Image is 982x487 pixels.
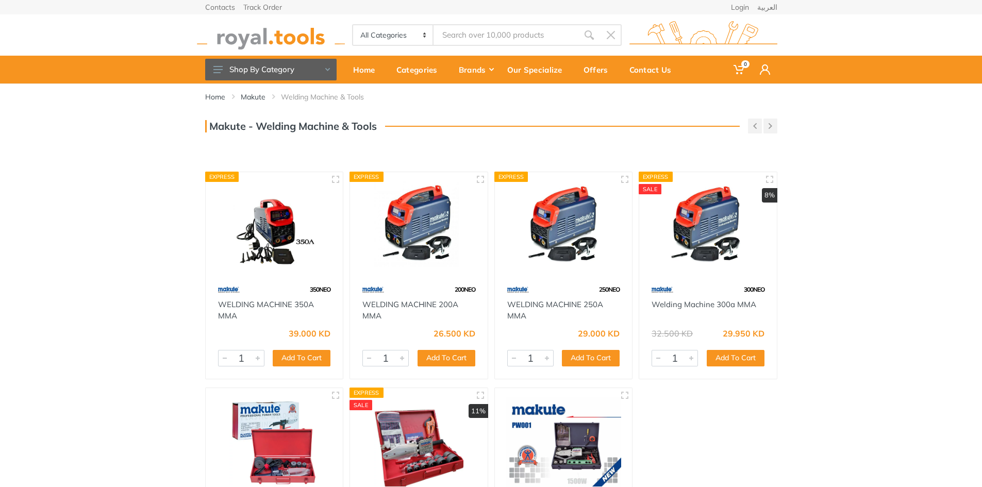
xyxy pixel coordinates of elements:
[349,388,384,398] div: Express
[576,59,622,80] div: Offers
[762,188,777,203] div: 8%
[349,400,372,410] div: SALE
[455,286,475,293] span: 200NEO
[741,60,750,68] span: 0
[494,172,528,182] div: Express
[757,4,777,11] a: العربية
[723,329,764,338] div: 29.950 KD
[218,299,314,321] a: WELDING MACHINE 350A MMA
[205,120,377,132] h3: Makute - Welding Machine & Tools
[504,397,623,486] img: Royal Tools - Professional Plastic Welding Machine
[197,21,345,49] img: royal.tools Logo
[346,56,389,83] a: Home
[205,172,239,182] div: Express
[599,286,620,293] span: 250NEO
[218,281,240,299] img: 59.webp
[359,397,478,486] img: Royal Tools - Plastic Welding Machine 2000W
[562,350,620,366] button: Add To Cart
[205,92,777,102] nav: breadcrumb
[507,281,529,299] img: 59.webp
[281,92,364,102] a: Welding Machine & Tools
[389,56,452,83] a: Categories
[578,329,620,338] div: 29.000 KD
[500,59,576,80] div: Our Specialize
[629,21,777,49] img: royal.tools Logo
[349,172,384,182] div: Express
[353,25,434,45] select: Category
[418,350,475,366] button: Add To Cart
[215,397,334,486] img: Royal Tools - Plastic Welding Machine 1000W
[500,56,576,83] a: Our Specialize
[205,59,337,80] button: Shop By Category
[359,181,478,271] img: Royal Tools - WELDING MACHINE 200A MMA
[652,329,693,338] div: 32.500 KD
[346,59,389,80] div: Home
[205,4,235,11] a: Contacts
[707,350,764,366] button: Add To Cart
[389,59,452,80] div: Categories
[273,350,330,366] button: Add To Cart
[622,56,686,83] a: Contact Us
[639,184,661,194] div: SALE
[362,299,458,321] a: WELDING MACHINE 200A MMA
[726,56,753,83] a: 0
[652,299,756,309] a: Welding Machine 300a MMA
[241,92,265,102] a: Makute
[310,286,330,293] span: 350NEO
[362,281,384,299] img: 59.webp
[507,299,603,321] a: WELDING MACHINE 250A MMA
[744,286,764,293] span: 300NEO
[639,172,673,182] div: Express
[648,181,768,271] img: Royal Tools - Welding Machine 300a MMA
[731,4,749,11] a: Login
[504,181,623,271] img: Royal Tools - WELDING MACHINE 250A MMA
[243,4,282,11] a: Track Order
[434,24,578,46] input: Site search
[652,281,673,299] img: 59.webp
[289,329,330,338] div: 39.000 KD
[215,181,334,271] img: Royal Tools - WELDING MACHINE 350A MMA
[205,92,225,102] a: Home
[469,404,488,418] div: 11%
[434,329,475,338] div: 26.500 KD
[452,59,500,80] div: Brands
[622,59,686,80] div: Contact Us
[576,56,622,83] a: Offers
